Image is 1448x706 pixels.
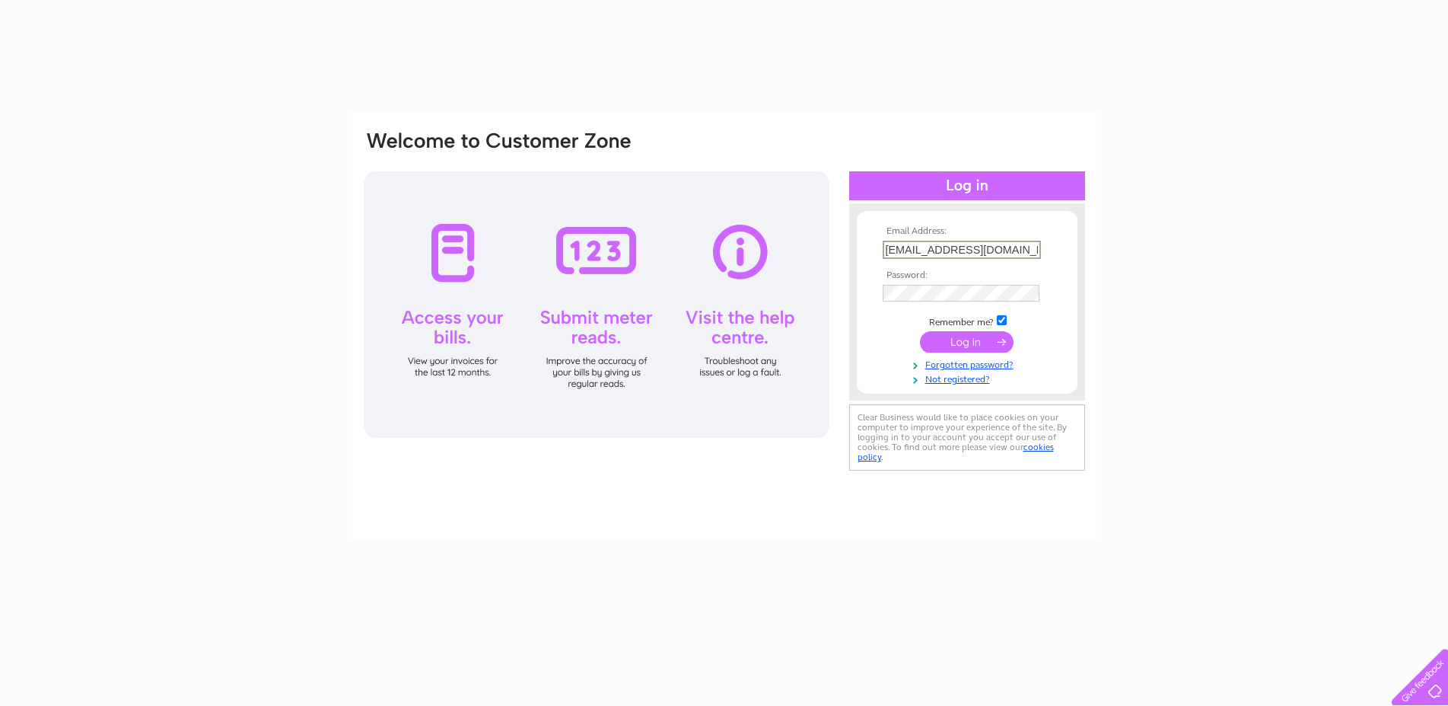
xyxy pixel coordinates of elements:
[883,371,1055,385] a: Not registered?
[849,404,1085,471] div: Clear Business would like to place cookies on your computer to improve your experience of the sit...
[858,442,1054,462] a: cookies policy
[879,226,1055,237] th: Email Address:
[879,270,1055,281] th: Password:
[920,331,1014,353] input: Submit
[879,313,1055,328] td: Remember me?
[883,356,1055,371] a: Forgotten password?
